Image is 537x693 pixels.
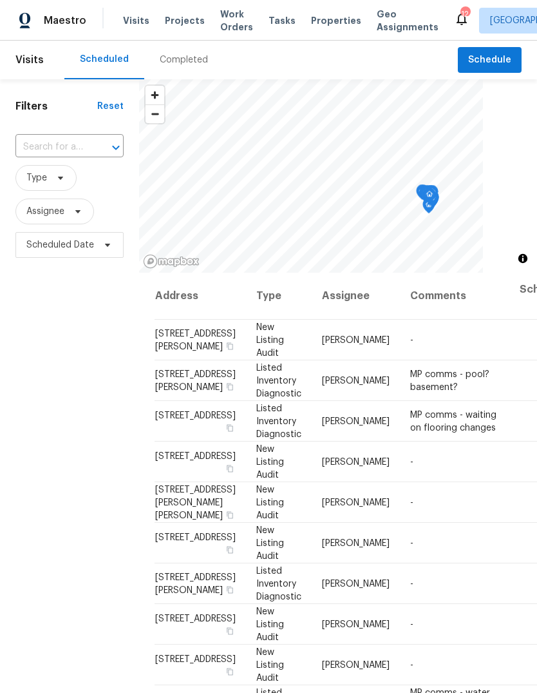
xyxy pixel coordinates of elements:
button: Copy Address [224,665,236,677]
button: Copy Address [224,462,236,474]
div: Scheduled [80,53,129,66]
div: Map marker [416,184,429,204]
span: - [410,660,413,669]
button: Copy Address [224,509,236,520]
span: Projects [165,14,205,27]
button: Copy Address [224,583,236,595]
button: Copy Address [224,543,236,555]
span: [STREET_ADDRESS][PERSON_NAME] [155,369,236,391]
span: Visits [123,14,149,27]
span: Tasks [268,16,296,25]
span: [PERSON_NAME] [322,660,390,669]
span: Geo Assignments [377,8,438,34]
button: Zoom out [146,104,164,123]
span: Listed Inventory Diagnostic [256,404,301,438]
span: [PERSON_NAME] [322,620,390,629]
span: - [410,498,413,507]
th: Type [246,273,312,320]
button: Schedule [458,47,522,73]
span: [STREET_ADDRESS] [155,654,236,663]
a: Mapbox homepage [143,254,200,269]
span: Visits [15,46,44,74]
span: [PERSON_NAME] [322,335,390,344]
button: Zoom in [146,86,164,104]
span: - [410,620,413,629]
span: Work Orders [220,8,253,34]
span: - [410,457,413,466]
th: Address [155,273,246,320]
span: MP comms - waiting on flooring changes [410,410,496,432]
span: Maestro [44,14,86,27]
span: Zoom out [146,105,164,123]
div: Map marker [422,198,435,218]
span: Type [26,171,47,184]
div: Map marker [423,188,436,208]
span: New Listing Audit [256,525,284,560]
span: New Listing Audit [256,485,284,520]
span: - [410,335,413,344]
button: Open [107,139,125,157]
span: [STREET_ADDRESS] [155,614,236,623]
button: Copy Address [224,422,236,433]
span: Schedule [468,52,511,68]
span: - [410,579,413,588]
span: New Listing Audit [256,322,284,357]
div: Map marker [421,189,434,209]
input: Search for an address... [15,137,88,157]
span: New Listing Audit [256,444,284,479]
span: Properties [311,14,361,27]
button: Copy Address [224,340,236,351]
th: Assignee [312,273,400,320]
button: Copy Address [224,625,236,636]
span: Listed Inventory Diagnostic [256,566,301,601]
span: [PERSON_NAME] [322,498,390,507]
span: [PERSON_NAME] [322,538,390,547]
span: Toggle attribution [519,251,527,266]
span: New Listing Audit [256,607,284,641]
div: Map marker [419,185,432,205]
span: [STREET_ADDRESS] [155,532,236,542]
span: [PERSON_NAME] [322,457,390,466]
button: Toggle attribution [515,251,531,266]
span: [STREET_ADDRESS][PERSON_NAME][PERSON_NAME] [155,485,236,520]
th: Comments [400,273,509,320]
span: [STREET_ADDRESS] [155,451,236,460]
div: Map marker [420,186,433,206]
span: [STREET_ADDRESS][PERSON_NAME] [155,572,236,594]
span: [PERSON_NAME] [322,579,390,588]
span: [STREET_ADDRESS] [155,411,236,420]
span: Scheduled Date [26,239,94,251]
span: Assignee [26,205,64,218]
canvas: Map [139,79,483,273]
div: Map marker [426,185,438,205]
span: Listed Inventory Diagnostic [256,363,301,398]
span: New Listing Audit [256,647,284,682]
h1: Filters [15,100,97,113]
button: Copy Address [224,380,236,392]
div: 12 [460,8,469,21]
span: MP comms - pool? basement? [410,369,489,391]
div: Completed [160,54,208,66]
span: - [410,538,413,547]
div: Reset [97,100,124,113]
span: [PERSON_NAME] [322,376,390,385]
span: [PERSON_NAME] [322,416,390,425]
span: [STREET_ADDRESS][PERSON_NAME] [155,329,236,351]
